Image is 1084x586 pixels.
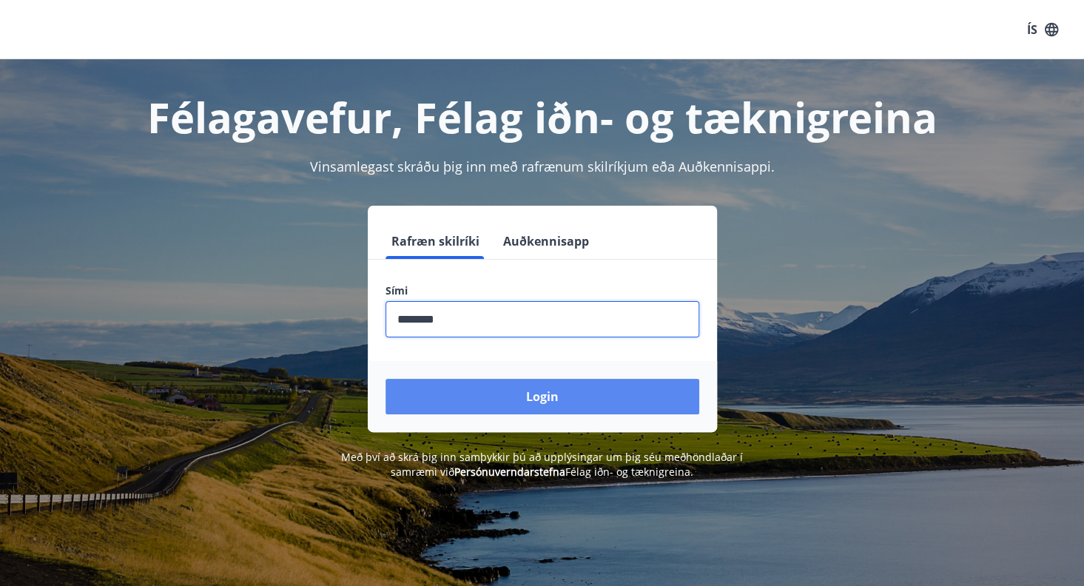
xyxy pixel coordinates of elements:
[27,89,1057,145] h1: Félagavefur, Félag iðn- og tæknigreina
[386,379,699,414] button: Login
[386,283,699,298] label: Sími
[454,465,565,479] a: Persónuverndarstefna
[341,450,743,479] span: Með því að skrá þig inn samþykkir þú að upplýsingar um þig séu meðhöndlaðar í samræmi við Félag i...
[1019,16,1066,43] button: ÍS
[497,223,595,259] button: Auðkennisapp
[386,223,485,259] button: Rafræn skilríki
[310,158,775,175] span: Vinsamlegast skráðu þig inn með rafrænum skilríkjum eða Auðkennisappi.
